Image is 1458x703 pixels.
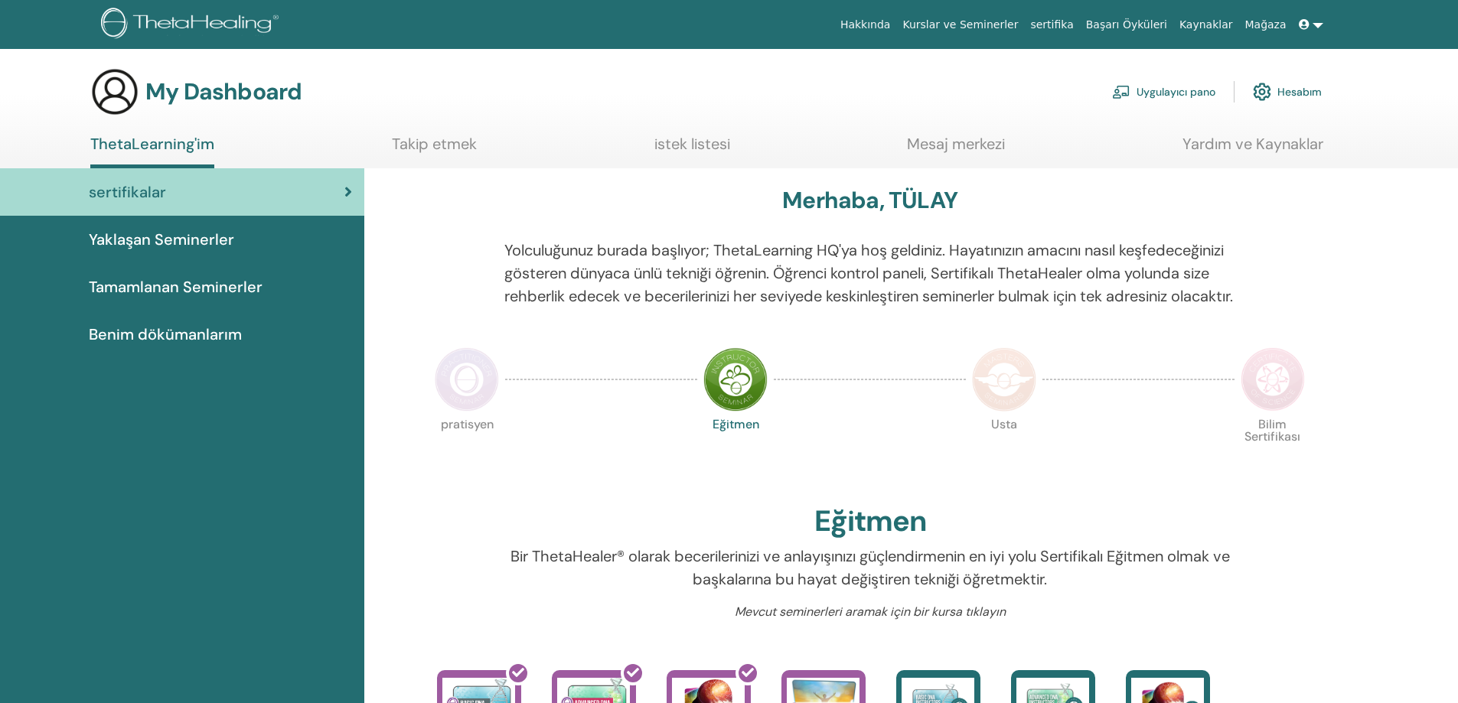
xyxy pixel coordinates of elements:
[90,135,214,168] a: ThetaLearning'im
[90,67,139,116] img: generic-user-icon.jpg
[504,239,1235,308] p: Yolculuğunuz burada başlıyor; ThetaLearning HQ'ya hoş geldiniz. Hayatınızın amacını nasıl keşfede...
[1024,11,1079,39] a: sertifika
[1182,135,1323,164] a: Yardım ve Kaynaklar
[89,323,242,346] span: Benim dökümanlarım
[703,418,768,483] p: Eğitmen
[907,135,1005,164] a: Mesaj merkezi
[145,78,302,106] h3: My Dashboard
[1241,418,1305,483] p: Bilim Sertifikası
[972,347,1036,412] img: Master
[101,8,284,42] img: logo.png
[504,603,1235,621] p: Mevcut seminerleri aramak için bir kursa tıklayın
[782,187,957,214] h3: Merhaba, TÜLAY
[1253,75,1322,109] a: Hesabım
[504,545,1235,591] p: Bir ThetaHealer® olarak becerilerinizi ve anlayışınızı güçlendirmenin en iyi yolu Sertifikalı Eği...
[89,275,263,298] span: Tamamlanan Seminerler
[392,135,477,164] a: Takip etmek
[834,11,897,39] a: Hakkında
[896,11,1024,39] a: Kurslar ve Seminerler
[1080,11,1173,39] a: Başarı Öyküleri
[89,181,166,203] span: sertifikalar
[1112,75,1215,109] a: Uygulayıcı pano
[703,347,768,412] img: Instructor
[1241,347,1305,412] img: Certificate of Science
[1112,85,1130,99] img: chalkboard-teacher.svg
[1238,11,1292,39] a: Mağaza
[654,135,730,164] a: istek listesi
[1173,11,1239,39] a: Kaynaklar
[89,228,234,251] span: Yaklaşan Seminerler
[435,418,499,483] p: pratisyen
[972,418,1036,483] p: Usta
[435,347,499,412] img: Practitioner
[814,504,926,539] h2: Eğitmen
[1253,79,1271,105] img: cog.svg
